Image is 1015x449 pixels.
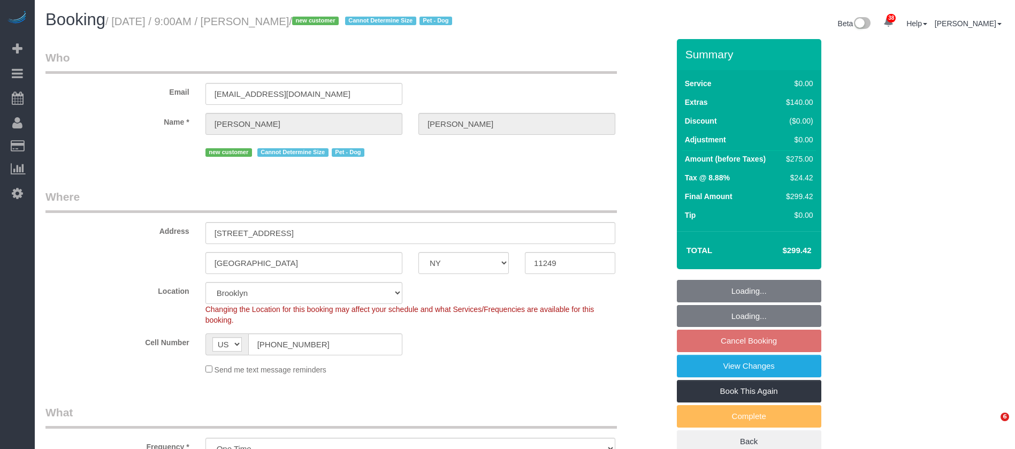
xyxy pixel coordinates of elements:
label: Cell Number [37,333,197,348]
span: new customer [205,148,252,157]
label: Extras [685,97,708,108]
div: $299.42 [782,191,813,202]
div: $275.00 [782,154,813,164]
label: Amount (before Taxes) [685,154,766,164]
label: Service [685,78,712,89]
div: $0.00 [782,210,813,220]
input: First Name [205,113,402,135]
img: Automaid Logo [6,11,28,26]
label: Location [37,282,197,296]
span: Pet - Dog [419,17,452,25]
input: Cell Number [248,333,402,355]
a: [PERSON_NAME] [935,19,1002,28]
input: Last Name [418,113,615,135]
span: / [289,16,455,27]
label: Address [37,222,197,237]
label: Discount [685,116,717,126]
input: Zip Code [525,252,615,274]
span: Pet - Dog [332,148,364,157]
span: Booking [45,10,105,29]
span: new customer [292,17,339,25]
strong: Total [686,246,713,255]
div: $24.42 [782,172,813,183]
label: Name * [37,113,197,127]
label: Email [37,83,197,97]
iframe: Intercom live chat [979,413,1004,438]
span: 38 [887,14,896,22]
div: $0.00 [782,134,813,145]
span: Send me text message reminders [215,366,326,374]
label: Tip [685,210,696,220]
a: 38 [878,11,899,34]
legend: Where [45,189,617,213]
span: Changing the Location for this booking may affect your schedule and what Services/Frequencies are... [205,305,594,324]
div: $140.00 [782,97,813,108]
h3: Summary [685,48,816,60]
a: View Changes [677,355,821,377]
label: Adjustment [685,134,726,145]
legend: Who [45,50,617,74]
small: / [DATE] / 9:00AM / [PERSON_NAME] [105,16,455,27]
a: Beta [838,19,871,28]
div: $0.00 [782,78,813,89]
label: Tax @ 8.88% [685,172,730,183]
a: Help [906,19,927,28]
input: City [205,252,402,274]
span: 6 [1001,413,1009,421]
a: Book This Again [677,380,821,402]
div: ($0.00) [782,116,813,126]
label: Final Amount [685,191,732,202]
span: Cannot Determine Size [345,17,416,25]
legend: What [45,405,617,429]
h4: $299.42 [750,246,811,255]
img: New interface [853,17,871,31]
span: Cannot Determine Size [257,148,329,157]
input: Email [205,83,402,105]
